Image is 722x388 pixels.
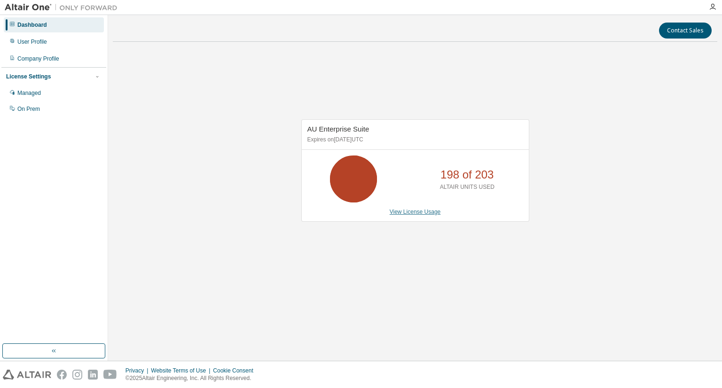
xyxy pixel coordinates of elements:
[17,21,47,29] div: Dashboard
[57,370,67,380] img: facebook.svg
[5,3,122,12] img: Altair One
[440,183,494,191] p: ALTAIR UNITS USED
[213,367,259,374] div: Cookie Consent
[3,370,51,380] img: altair_logo.svg
[126,367,151,374] div: Privacy
[659,23,712,39] button: Contact Sales
[103,370,117,380] img: youtube.svg
[6,73,51,80] div: License Settings
[390,209,441,215] a: View License Usage
[17,38,47,46] div: User Profile
[307,136,521,144] p: Expires on [DATE] UTC
[440,167,494,183] p: 198 of 203
[17,55,59,62] div: Company Profile
[17,105,40,113] div: On Prem
[126,374,259,382] p: © 2025 Altair Engineering, Inc. All Rights Reserved.
[17,89,41,97] div: Managed
[88,370,98,380] img: linkedin.svg
[307,125,369,133] span: AU Enterprise Suite
[72,370,82,380] img: instagram.svg
[151,367,213,374] div: Website Terms of Use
